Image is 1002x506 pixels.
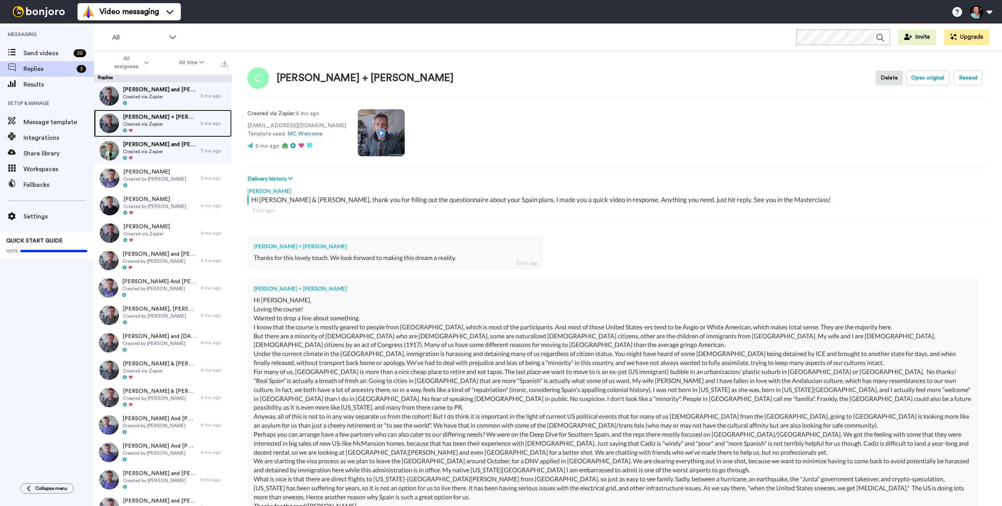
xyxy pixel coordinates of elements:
[247,175,295,183] button: Delivery history
[123,395,196,401] span: Created by [PERSON_NAME]
[23,64,74,74] span: Replies
[23,149,94,158] span: Share library
[23,133,94,143] span: Integrations
[23,80,94,89] span: Results
[99,305,119,325] img: 4937b860-2ee3-45de-a157-c313a9ed3ac1-thumb.jpg
[252,206,982,214] div: 5 mo ago
[99,470,119,490] img: 83e04181-5092-41ec-a9ab-0bde8d30690f-thumb.jpg
[123,141,196,148] span: [PERSON_NAME] and [PERSON_NAME]
[123,497,196,505] span: [PERSON_NAME] and [PERSON_NAME]
[94,439,232,466] a: [PERSON_NAME] And [PERSON_NAME]Created by [PERSON_NAME]4 mo ago
[9,6,68,17] img: bj-logo-header-white.svg
[123,477,196,484] span: Created by [PERSON_NAME]
[123,231,170,237] span: Created via Zapier
[876,70,903,85] button: Delete
[898,29,936,45] button: Invite
[99,86,119,106] img: a34734a2-60ea-4afa-baa8-737490696e17-thumb.jpg
[164,56,220,70] button: All time
[23,212,94,221] span: Settings
[200,257,228,264] div: 4 mo ago
[94,329,232,356] a: [PERSON_NAME] and [DATE][PERSON_NAME]Created by [PERSON_NAME]4 mo ago
[23,49,70,58] span: Send videos
[23,117,94,127] span: Message template
[111,55,142,70] span: All assignees
[99,333,119,352] img: 3f571c07-e5f6-4003-b2b8-0b064b8d5c6a-thumb.jpg
[99,360,119,380] img: c2402f7c-07ec-4d06-9d94-9d530b56f04f-thumb.jpg
[200,285,228,291] div: 4 mo ago
[123,450,196,456] span: Created by [PERSON_NAME]
[200,202,228,209] div: 4 mo ago
[251,195,984,204] div: Hi [PERSON_NAME] & [PERSON_NAME], thank you for filling out the questionnaire about your Spain pl...
[200,367,228,373] div: 4 mo ago
[123,94,196,100] span: Created via Zapier
[6,238,63,244] span: QUICK START GUIDE
[94,74,232,82] div: Replies
[123,168,186,176] span: [PERSON_NAME]
[123,250,196,258] span: [PERSON_NAME] and [PERSON_NAME] (wife)
[94,110,232,137] a: [PERSON_NAME] + [PERSON_NAME]Created via Zapier3 mo ago
[123,423,196,429] span: Created by [PERSON_NAME]
[77,65,86,73] div: 3
[256,143,279,149] span: 5 mo ago
[123,340,196,347] span: Created by [PERSON_NAME]
[516,259,538,267] div: 5 mo ago
[123,442,196,450] span: [PERSON_NAME] And [PERSON_NAME]
[74,49,86,57] div: 38
[287,131,323,137] a: MC Welcome
[20,483,74,493] button: Collapse menu
[6,248,18,254] span: 100%
[99,415,119,435] img: e3225a28-a892-483c-93d2-197c27974d4f-thumb.jpg
[94,384,232,411] a: [PERSON_NAME] & [PERSON_NAME]Created by [PERSON_NAME]4 mo ago
[222,60,228,67] img: export.svg
[247,110,346,118] p: : 5 mo ago
[94,302,232,329] a: [PERSON_NAME], [PERSON_NAME]Created by [PERSON_NAME]4 mo ago
[200,230,228,236] div: 4 mo ago
[123,415,196,423] span: [PERSON_NAME] And [PERSON_NAME]
[99,278,118,298] img: 8e67ed10-fe51-4f89-ae51-af4638de9a87-thumb.jpg
[219,57,230,69] button: Export all results that match these filters now.
[954,70,982,85] button: Resend
[200,340,228,346] div: 4 mo ago
[123,176,186,182] span: Created by [PERSON_NAME]
[200,148,228,154] div: 7 mo ago
[254,285,972,293] div: [PERSON_NAME] + [PERSON_NAME]
[100,168,119,188] img: 3df6641f-4151-4800-8f73-c59a0e9c910f-thumb.jpg
[100,196,119,215] img: 57a9bf55-596f-49a2-a7df-eed831c11dfd-thumb.jpg
[99,251,119,270] img: 9f4fe03c-b1f0-4053-899e-dc28326a1f18-thumb.jpg
[123,86,196,94] span: [PERSON_NAME] and [PERSON_NAME]
[123,470,196,477] span: [PERSON_NAME] and [PERSON_NAME]
[99,388,119,407] img: c3c36929-52fe-4437-a8c2-dca3b8ba25ed-thumb.jpg
[82,5,95,18] img: vm-color.svg
[94,247,232,274] a: [PERSON_NAME] and [PERSON_NAME] (wife)Created by [PERSON_NAME]4 mo ago
[94,466,232,493] a: [PERSON_NAME] and [PERSON_NAME]Created by [PERSON_NAME]5 mo ago
[200,477,228,483] div: 5 mo ago
[99,443,119,462] img: e1583810-5d10-4720-bd1c-b3ec2f7ffd44-thumb.jpg
[944,29,989,45] button: Upgrade
[99,6,159,17] span: Video messaging
[247,111,294,116] strong: Created via Zapier
[906,70,949,85] button: Open original
[35,485,67,492] span: Collapse menu
[123,121,196,127] span: Created via Zapier
[23,164,94,174] span: Workspaces
[200,312,228,318] div: 4 mo ago
[200,175,228,181] div: 3 mo ago
[254,242,537,250] div: [PERSON_NAME] + [PERSON_NAME]
[96,52,164,74] button: All assignees
[123,387,196,395] span: [PERSON_NAME] & [PERSON_NAME]
[99,141,119,161] img: 46401c6f-d5e8-4c3a-9e24-f581fc287970-thumb.jpg
[94,356,232,384] a: [PERSON_NAME] & [PERSON_NAME]Created via Zapier4 mo ago
[123,148,196,155] span: Created via Zapier
[123,333,196,340] span: [PERSON_NAME] and [DATE][PERSON_NAME]
[99,114,119,133] img: b5425c49-7f31-4990-8826-abae79f81946-thumb.jpg
[247,67,269,89] img: Image of Charles Flores + Annabelle Berrios
[123,360,196,368] span: [PERSON_NAME] & [PERSON_NAME]
[94,164,232,192] a: [PERSON_NAME]Created by [PERSON_NAME]3 mo ago
[200,93,228,99] div: 2 mo ago
[254,253,537,262] div: Thanks for this lovely touch. We look forward to making this dream a reality.
[123,258,196,264] span: Created by [PERSON_NAME]
[200,449,228,455] div: 4 mo ago
[123,313,196,319] span: Created by [PERSON_NAME]
[123,203,186,210] span: Created by [PERSON_NAME]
